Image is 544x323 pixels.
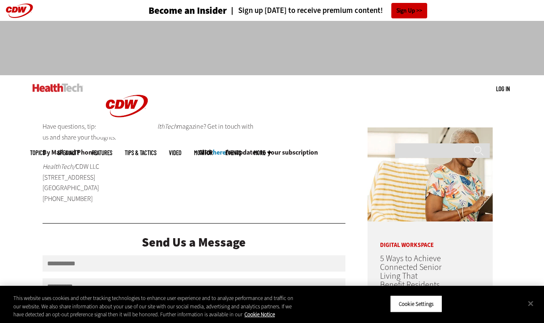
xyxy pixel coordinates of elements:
[380,253,441,299] a: 5 Ways to Achieve Connected Senior Living That Benefit Residents and Staff
[169,150,181,156] a: Video
[496,85,510,92] a: Log in
[149,6,227,15] h3: Become an Insider
[368,230,455,248] p: Digital Workspace
[390,295,442,313] button: Cookie Settings
[43,162,76,171] em: HealthTech/
[33,84,83,92] img: Home
[225,150,241,156] a: Events
[227,7,383,15] a: Sign up [DATE] to receive premium content!
[43,161,145,204] p: CDW LLC [STREET_ADDRESS] [GEOGRAPHIC_DATA] [PHONE_NUMBER]
[391,3,427,18] a: Sign Up
[117,6,227,15] a: Become an Insider
[30,150,45,156] span: Topics
[368,127,493,221] img: Networking Solutions for Senior Living
[92,150,112,156] a: Features
[43,236,345,249] div: Send Us a Message
[96,75,158,137] img: Home
[254,150,271,156] span: More
[120,29,424,67] iframe: advertisement
[194,150,213,156] a: MonITor
[58,150,79,156] span: Specialty
[244,311,275,318] a: More information about your privacy
[521,294,540,313] button: Close
[496,84,510,93] div: User menu
[125,150,156,156] a: Tips & Tactics
[96,130,158,139] a: CDW
[13,294,299,319] div: This website uses cookies and other tracking technologies to enhance user experience and to analy...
